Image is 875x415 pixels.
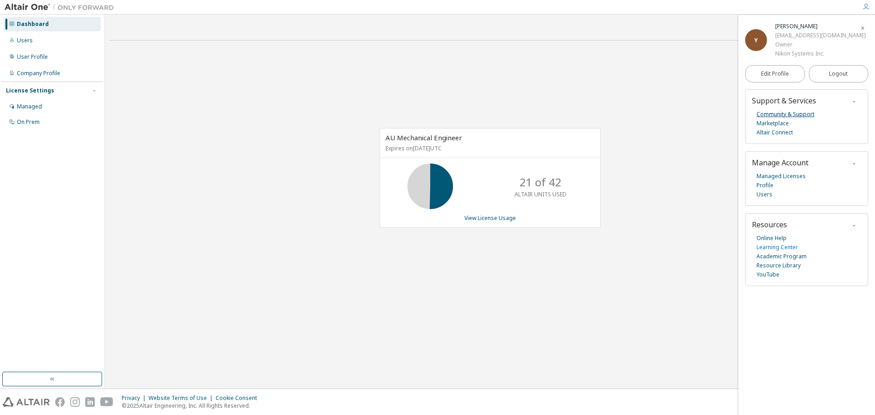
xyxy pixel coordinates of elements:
a: Profile [757,181,773,190]
div: Company Profile [17,70,60,77]
img: instagram.svg [70,397,80,407]
button: Logout [809,65,869,82]
img: youtube.svg [100,397,113,407]
div: On Prem [17,118,40,126]
div: Users [17,37,33,44]
a: Academic Program [757,252,807,261]
span: Y [754,36,758,44]
a: Online Help [757,234,787,243]
div: Cookie Consent [216,395,262,402]
p: © 2025 Altair Engineering, Inc. All Rights Reserved. [122,402,262,410]
p: ALTAIR UNITS USED [515,190,566,198]
a: Managed Licenses [757,172,806,181]
a: Community & Support [757,110,814,119]
span: Support & Services [752,96,816,106]
a: View License Usage [464,214,516,222]
span: Resources [752,220,787,230]
a: Marketplace [757,119,789,128]
div: [EMAIL_ADDRESS][DOMAIN_NAME] [775,31,866,40]
div: License Settings [6,87,54,94]
div: Nikon Systems Inc. [775,49,866,58]
img: altair_logo.svg [3,397,50,407]
span: Logout [829,69,848,78]
div: Managed [17,103,42,110]
a: Learning Center [757,243,798,252]
div: Privacy [122,395,149,402]
div: Yuko Shimada [775,22,866,31]
span: AU Mechanical Engineer [386,133,462,142]
div: User Profile [17,53,48,61]
img: Altair One [5,3,118,12]
a: Altair Connect [757,128,793,137]
p: 21 of 42 [520,174,561,190]
a: Resource Library [757,261,801,270]
div: Dashboard [17,20,49,28]
span: Manage Account [752,158,808,168]
a: Edit Profile [745,65,805,82]
div: Website Terms of Use [149,395,216,402]
a: Users [757,190,772,199]
span: Edit Profile [761,70,789,77]
a: YouTube [757,270,779,279]
p: Expires on [DATE] UTC [386,144,592,152]
img: linkedin.svg [85,397,95,407]
img: facebook.svg [55,397,65,407]
div: Owner [775,40,866,49]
